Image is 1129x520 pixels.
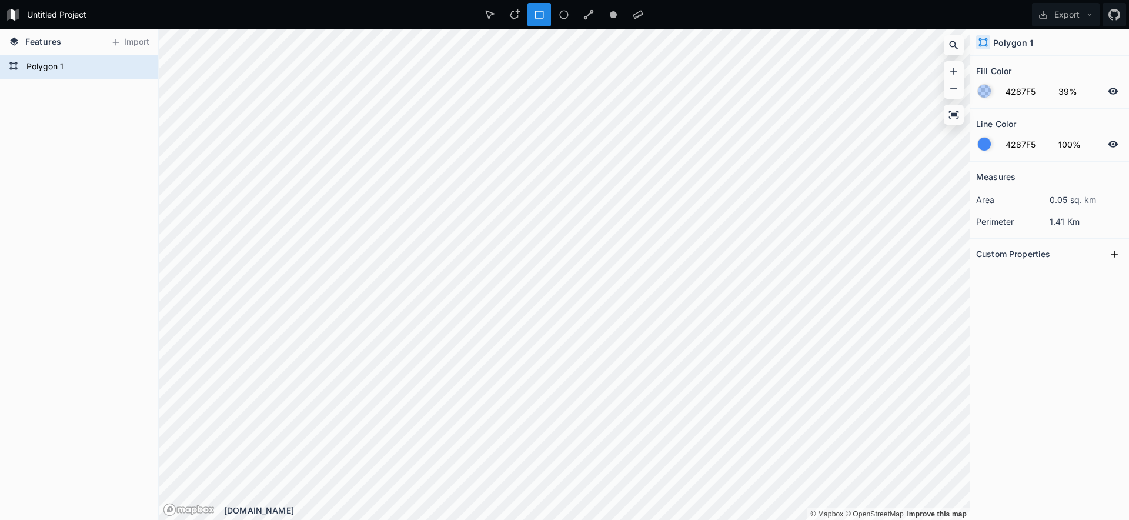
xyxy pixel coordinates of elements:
[1050,194,1123,206] dd: 0.05 sq. km
[976,194,1050,206] dt: area
[976,115,1016,133] h2: Line Color
[976,245,1050,263] h2: Custom Properties
[976,168,1016,186] h2: Measures
[1050,215,1123,228] dd: 1.41 Km
[224,504,970,516] div: [DOMAIN_NAME]
[993,36,1033,49] h4: Polygon 1
[976,62,1011,80] h2: Fill Color
[25,35,61,48] span: Features
[846,510,904,518] a: OpenStreetMap
[976,215,1050,228] dt: perimeter
[1032,3,1100,26] button: Export
[907,510,967,518] a: Map feedback
[163,503,215,516] a: Mapbox logo
[105,33,155,52] button: Import
[810,510,843,518] a: Mapbox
